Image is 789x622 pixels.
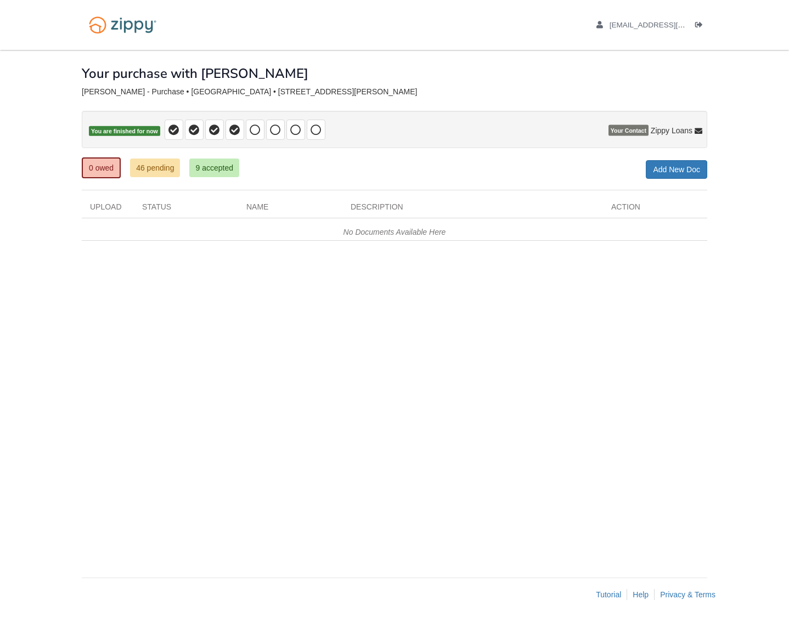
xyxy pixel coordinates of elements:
[608,125,649,136] span: Your Contact
[603,201,707,218] div: Action
[130,159,180,177] a: 46 pending
[238,201,342,218] div: Name
[596,21,735,32] a: edit profile
[82,66,308,81] h1: Your purchase with [PERSON_NAME]
[189,159,239,177] a: 9 accepted
[82,157,121,178] a: 0 owed
[596,590,621,599] a: Tutorial
[651,125,692,136] span: Zippy Loans
[89,126,160,137] span: You are finished for now
[660,590,715,599] a: Privacy & Terms
[633,590,649,599] a: Help
[82,87,707,97] div: [PERSON_NAME] - Purchase • [GEOGRAPHIC_DATA] • [STREET_ADDRESS][PERSON_NAME]
[82,201,134,218] div: Upload
[646,160,707,179] a: Add New Doc
[134,201,238,218] div: Status
[343,228,446,236] em: No Documents Available Here
[82,11,164,39] img: Logo
[695,21,707,32] a: Log out
[610,21,735,29] span: suzyjjones11082002@gmail.com
[342,201,603,218] div: Description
